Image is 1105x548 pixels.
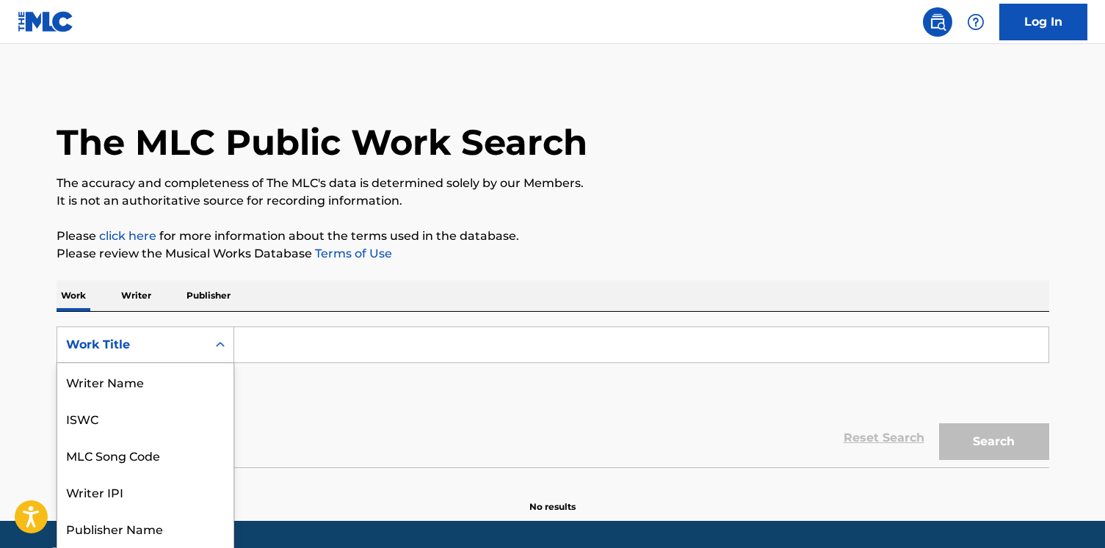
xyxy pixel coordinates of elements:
[66,336,198,354] div: Work Title
[312,246,392,260] a: Terms of Use
[57,363,233,400] div: Writer Name
[57,436,233,473] div: MLC Song Code
[929,13,946,31] img: search
[57,227,1049,245] p: Please for more information about the terms used in the database.
[57,192,1049,210] p: It is not an authoritative source for recording information.
[967,13,985,31] img: help
[57,175,1049,192] p: The accuracy and completeness of The MLC's data is determined solely by our Members.
[923,7,952,37] a: Public Search
[57,510,233,547] div: Publisher Name
[57,280,90,311] p: Work
[18,11,74,32] img: MLC Logo
[117,280,156,311] p: Writer
[1032,478,1105,548] iframe: Chat Widget
[57,326,1049,467] form: Search Form
[961,7,990,37] div: Help
[57,400,233,436] div: ISWC
[57,245,1049,263] p: Please review the Musical Works Database
[999,4,1087,40] a: Log In
[57,473,233,510] div: Writer IPI
[529,483,576,514] p: No results
[57,120,587,164] h1: The MLC Public Work Search
[182,280,235,311] p: Publisher
[99,229,156,243] a: click here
